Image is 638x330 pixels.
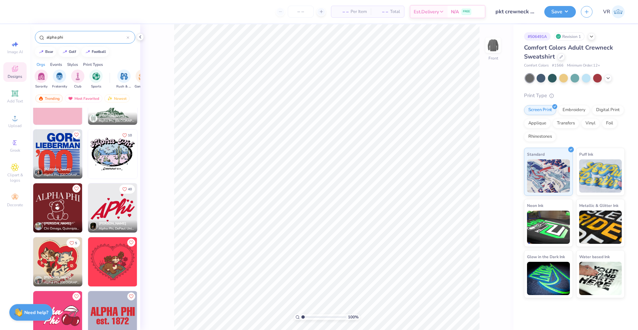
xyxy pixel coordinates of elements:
img: Metallic & Glitter Ink [579,211,622,244]
span: Metallic & Glitter Ink [579,202,618,209]
div: filter for Sports [89,70,103,89]
span: 5 [75,242,77,245]
span: Per Item [351,8,367,15]
span: Upload [8,123,22,128]
img: 6e7e1e3d-8053-4ebe-83db-1f47c2b28311 [82,129,131,179]
img: Front [486,39,500,52]
div: Orgs [37,62,45,68]
span: Alpha Phi, DePaul University [99,226,135,231]
img: 0868c55d-39a9-4495-9a6f-b924c2a74322 [137,129,186,179]
button: bear [35,47,56,57]
img: Avatar [35,222,43,230]
img: Rush & Bid Image [120,73,128,80]
button: filter button [135,70,150,89]
button: Like [127,292,135,300]
span: Designs [8,74,22,79]
img: 985334f9-97de-410e-b496-a08aec1dece4 [137,183,186,233]
img: Fraternity Image [56,73,63,80]
span: – – [375,8,388,15]
div: Applique [524,118,551,128]
img: Avatar [89,114,97,122]
span: Neon Ink [527,202,543,209]
div: Screen Print [524,105,556,115]
a: VR [603,5,625,18]
img: Avatar [35,168,43,176]
img: Newest.gif [107,96,113,101]
button: football [81,47,109,57]
span: # 1566 [552,63,564,69]
img: Standard [527,159,570,193]
div: Trending [35,94,63,102]
div: filter for Sorority [35,70,48,89]
span: Comfort Colors [524,63,549,69]
div: filter for Rush & Bid [116,70,132,89]
span: Add Text [7,98,23,104]
button: filter button [52,70,67,89]
span: 100 % [348,314,359,320]
span: Alpha Phi, [GEOGRAPHIC_DATA] [44,280,80,285]
button: Like [127,239,135,247]
img: Vincent Roxas [612,5,625,18]
img: Game Day Image [139,73,146,80]
img: Sports Image [92,73,100,80]
img: Avatar [35,276,43,284]
span: Chi Omega, Quinnipiac University [44,226,80,231]
div: Embroidery [558,105,590,115]
img: b461ada6-2224-4a56-bb0b-4e95199eb0b1 [33,183,82,233]
span: Decorate [7,202,23,208]
span: Image AI [7,49,23,55]
img: Neon Ink [527,211,570,244]
span: [PERSON_NAME] [44,275,71,280]
span: Club [74,84,81,89]
span: – – [335,8,349,15]
span: Sports [91,84,101,89]
span: Alpha Phi, [GEOGRAPHIC_DATA] [44,172,80,177]
img: Puff Ink [579,159,622,193]
span: Sorority [35,84,48,89]
span: [PERSON_NAME] [44,221,71,226]
img: 3487362f-9349-47d3-a4e3-36b92ef2adf1 [88,129,137,179]
div: Vinyl [581,118,600,128]
button: golf [58,47,79,57]
img: b8cd3bf1-e318-433a-b088-e7252b84478f [82,183,131,233]
span: FREE [463,9,470,14]
img: trending.gif [38,96,44,101]
span: Greek [10,148,20,153]
span: Game Day [135,84,150,89]
div: Rhinestones [524,132,556,142]
img: Avatar [89,222,97,230]
div: Styles [67,62,78,68]
input: Try "Alpha" [46,34,127,41]
button: Like [119,185,135,194]
span: 10 [128,134,132,137]
button: Like [72,185,80,193]
img: dd53818c-fd04-4efa-8a97-86a08321aeb7 [82,237,131,286]
div: Print Type [524,92,625,99]
span: Est. Delivery [414,8,439,15]
div: Digital Print [592,105,624,115]
img: Water based Ink [579,262,622,295]
div: Most Favorited [65,94,102,102]
div: Print Types [83,62,103,68]
div: Front [488,55,498,61]
img: 2ca41ce6-5d63-4ece-a093-9fd984468853 [88,237,137,286]
button: Save [544,6,576,18]
strong: Need help? [24,309,48,316]
img: 1f8a7697-e0ae-4012-a8a4-22e2fbe6c4f6 [33,237,82,286]
button: filter button [89,70,103,89]
div: Foil [602,118,617,128]
input: Untitled Design [490,5,539,18]
span: Comfort Colors Adult Crewneck Sweatshirt [524,44,613,61]
span: Standard [527,151,545,158]
div: filter for Game Day [135,70,150,89]
span: Rush & Bid [116,84,132,89]
button: Like [72,292,80,300]
button: Like [119,131,135,140]
span: Water based Ink [579,253,610,260]
button: filter button [71,70,84,89]
span: Total [390,8,400,15]
span: Puff Ink [579,151,593,158]
img: trend_line.gif [39,50,44,54]
input: – – [288,6,314,18]
img: Glow in the Dark Ink [527,262,570,295]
